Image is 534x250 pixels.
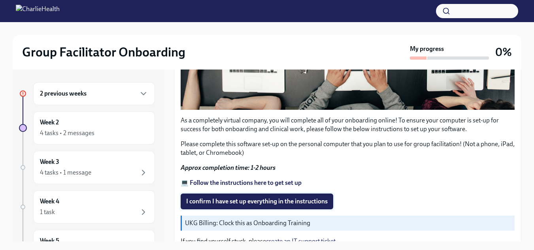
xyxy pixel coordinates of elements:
h6: 2 previous weeks [40,89,87,98]
img: CharlieHealth [16,5,60,17]
div: 4 tasks • 1 message [40,168,91,177]
h6: Week 3 [40,158,59,166]
h6: Week 2 [40,118,59,127]
h6: Week 4 [40,197,59,206]
span: I confirm I have set up everything in the instructions [186,197,328,205]
p: If you find yourself stuck, please [181,237,515,246]
button: I confirm I have set up everything in the instructions [181,194,333,209]
p: As a completely virtual company, you will complete all of your onboarding online! To ensure your ... [181,116,515,133]
a: create an IT support ticket [266,237,336,245]
a: Week 41 task [19,190,155,224]
div: 1 task [40,208,55,216]
p: Please complete this software set-up on the personal computer that you plan to use for group faci... [181,140,515,157]
div: 4 tasks • 2 messages [40,129,94,137]
strong: Approx completion time: 1-2 hours [181,164,275,171]
h6: Week 5 [40,237,59,245]
div: 2 previous weeks [33,82,155,105]
a: Week 24 tasks • 2 messages [19,111,155,145]
h3: 0% [495,45,512,59]
a: 💻 Follow the instructions here to get set up [181,179,302,186]
strong: My progress [410,45,444,53]
a: Week 34 tasks • 1 message [19,151,155,184]
h2: Group Facilitator Onboarding [22,44,185,60]
p: UKG Billing: Clock this as Onboarding Training [185,219,511,227]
